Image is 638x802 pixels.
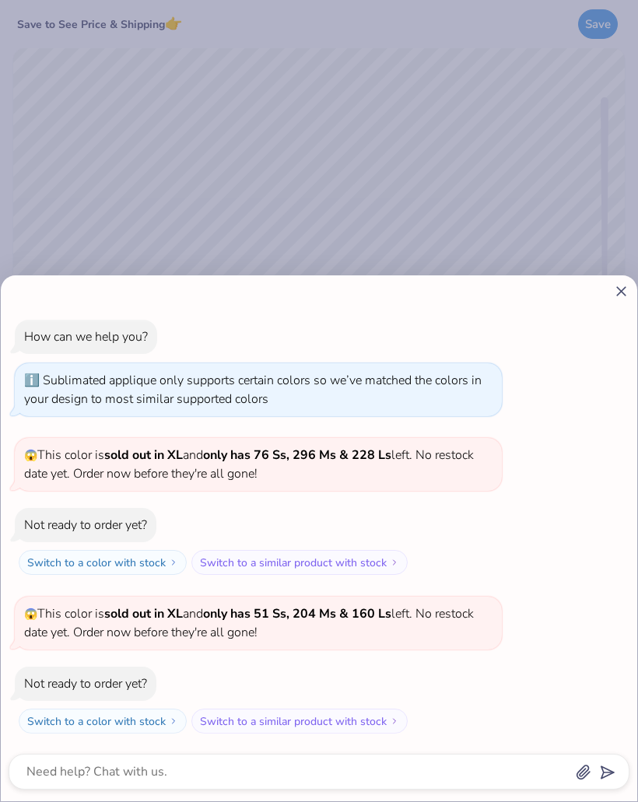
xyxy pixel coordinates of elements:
[24,328,148,345] div: How can we help you?
[390,558,399,567] img: Switch to a similar product with stock
[19,550,187,575] button: Switch to a color with stock
[24,447,474,482] span: This color is and left. No restock date yet. Order now before they're all gone!
[169,558,178,567] img: Switch to a color with stock
[24,675,147,692] div: Not ready to order yet?
[24,448,37,463] span: 😱
[19,709,187,734] button: Switch to a color with stock
[191,709,408,734] button: Switch to a similar product with stock
[191,550,408,575] button: Switch to a similar product with stock
[390,716,399,726] img: Switch to a similar product with stock
[24,372,482,408] div: Sublimated applique only supports certain colors so we’ve matched the colors in your design to mo...
[104,447,183,464] strong: sold out in XL
[24,517,147,534] div: Not ready to order yet?
[24,605,474,641] span: This color is and left. No restock date yet. Order now before they're all gone!
[104,605,183,622] strong: sold out in XL
[203,447,391,464] strong: only has 76 Ss, 296 Ms & 228 Ls
[203,605,391,622] strong: only has 51 Ss, 204 Ms & 160 Ls
[169,716,178,726] img: Switch to a color with stock
[24,607,37,622] span: 😱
